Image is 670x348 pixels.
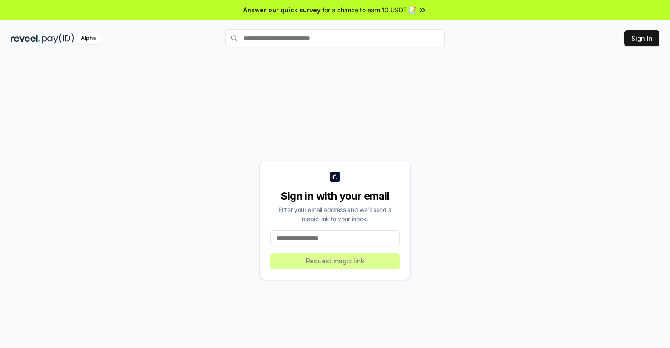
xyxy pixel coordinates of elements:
[42,33,74,44] img: pay_id
[76,33,101,44] div: Alpha
[330,172,340,182] img: logo_small
[243,5,321,14] span: Answer our quick survey
[322,5,416,14] span: for a chance to earn 10 USDT 📝
[270,205,400,223] div: Enter your email address and we’ll send a magic link to your inbox.
[624,30,659,46] button: Sign In
[270,189,400,203] div: Sign in with your email
[11,33,40,44] img: reveel_dark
